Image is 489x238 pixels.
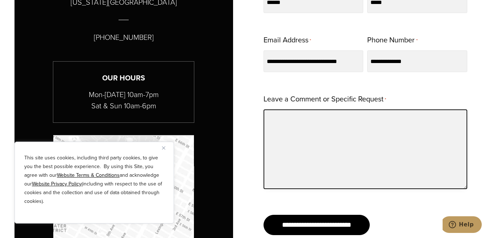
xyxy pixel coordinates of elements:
p: This site uses cookies, including third party cookies, to give you the best possible experience. ... [24,154,164,206]
img: Close [162,146,165,150]
p: Mon-[DATE] 10am-7pm Sat & Sun 10am-6pm [53,89,194,112]
h3: Our Hours [53,72,194,84]
a: Website Privacy Policy [32,180,82,188]
label: Email Address [264,33,311,47]
label: Phone Number [367,33,417,47]
button: Close [162,143,171,152]
iframe: Opens a widget where you can chat to one of our agents [443,216,482,234]
a: Website Terms & Conditions [57,171,120,179]
p: [PHONE_NUMBER] [94,32,154,43]
label: Leave a Comment or Specific Request [264,92,386,107]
